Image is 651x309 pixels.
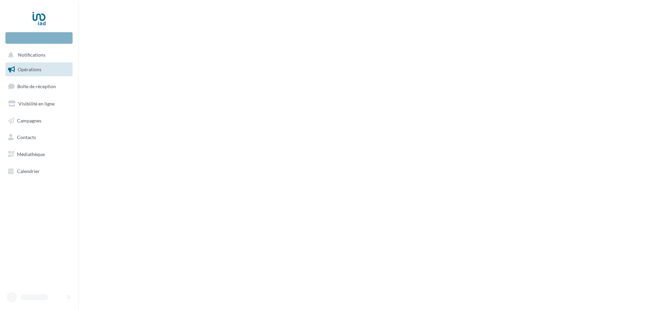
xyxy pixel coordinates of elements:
[17,83,56,89] span: Boîte de réception
[17,151,45,157] span: Médiathèque
[4,164,74,178] a: Calendrier
[17,168,40,174] span: Calendrier
[4,130,74,144] a: Contacts
[18,52,45,58] span: Notifications
[17,117,41,123] span: Campagnes
[4,79,74,94] a: Boîte de réception
[18,101,55,107] span: Visibilité en ligne
[17,134,36,140] span: Contacts
[18,66,41,72] span: Opérations
[4,97,74,111] a: Visibilité en ligne
[4,62,74,77] a: Opérations
[4,147,74,161] a: Médiathèque
[4,114,74,128] a: Campagnes
[5,32,73,44] div: Nouvelle campagne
